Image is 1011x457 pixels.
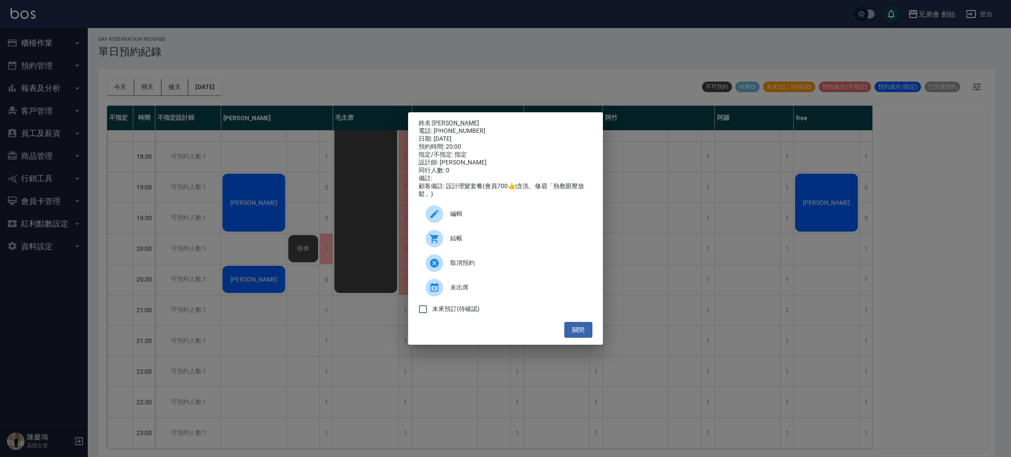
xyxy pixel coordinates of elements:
[419,226,592,251] a: 結帳
[450,209,585,218] span: 編輯
[450,258,585,268] span: 取消預約
[450,234,585,243] span: 結帳
[419,202,592,226] div: 編輯
[419,275,592,300] div: 未出席
[419,135,592,143] div: 日期: [DATE]
[419,143,592,151] div: 預約時間: 20:00
[419,251,592,275] div: 取消預約
[419,167,592,175] div: 同行人數: 0
[419,127,592,135] div: 電話: [PHONE_NUMBER]
[419,119,592,127] p: 姓名:
[432,119,479,126] a: [PERSON_NAME]
[450,283,585,292] span: 未出席
[419,159,592,167] div: 設計師: [PERSON_NAME]
[419,151,592,159] div: 指定/不指定: 指定
[432,304,480,314] span: 未來預訂(待確認)
[564,322,592,338] button: 關閉
[419,175,592,182] div: 備註:
[419,182,592,198] div: 顧客備註: 設計理髮套餐(會員700👍|含洗、修眉「熱敷眼壓放鬆」)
